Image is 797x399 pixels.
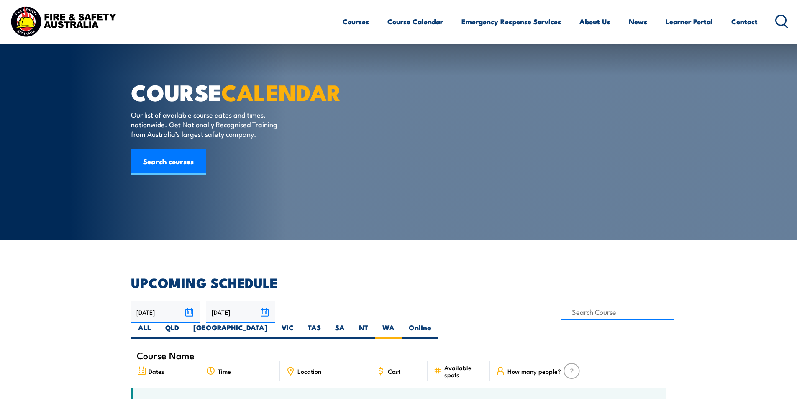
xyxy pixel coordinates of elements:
label: NT [352,323,375,339]
span: Time [218,368,231,375]
a: About Us [579,10,610,33]
h1: COURSE [131,82,338,102]
label: [GEOGRAPHIC_DATA] [186,323,274,339]
a: Search courses [131,149,206,175]
input: Search Course [561,304,675,320]
span: How many people? [507,368,561,375]
p: Our list of available course dates and times, nationwide. Get Nationally Recognised Training from... [131,110,284,139]
span: Available spots [444,364,484,378]
input: From date [131,301,200,323]
label: ALL [131,323,158,339]
span: Location [297,368,321,375]
label: WA [375,323,402,339]
a: Emergency Response Services [461,10,561,33]
span: Dates [149,368,164,375]
a: Courses [343,10,369,33]
input: To date [206,301,275,323]
label: QLD [158,323,186,339]
label: TAS [301,323,328,339]
a: Learner Portal [666,10,713,33]
a: Contact [731,10,758,33]
a: Course Calendar [387,10,443,33]
span: Cost [388,368,400,375]
label: Online [402,323,438,339]
a: News [629,10,647,33]
span: Course Name [137,352,195,359]
strong: CALENDAR [221,74,341,109]
label: SA [328,323,352,339]
label: VIC [274,323,301,339]
h2: UPCOMING SCHEDULE [131,276,666,288]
